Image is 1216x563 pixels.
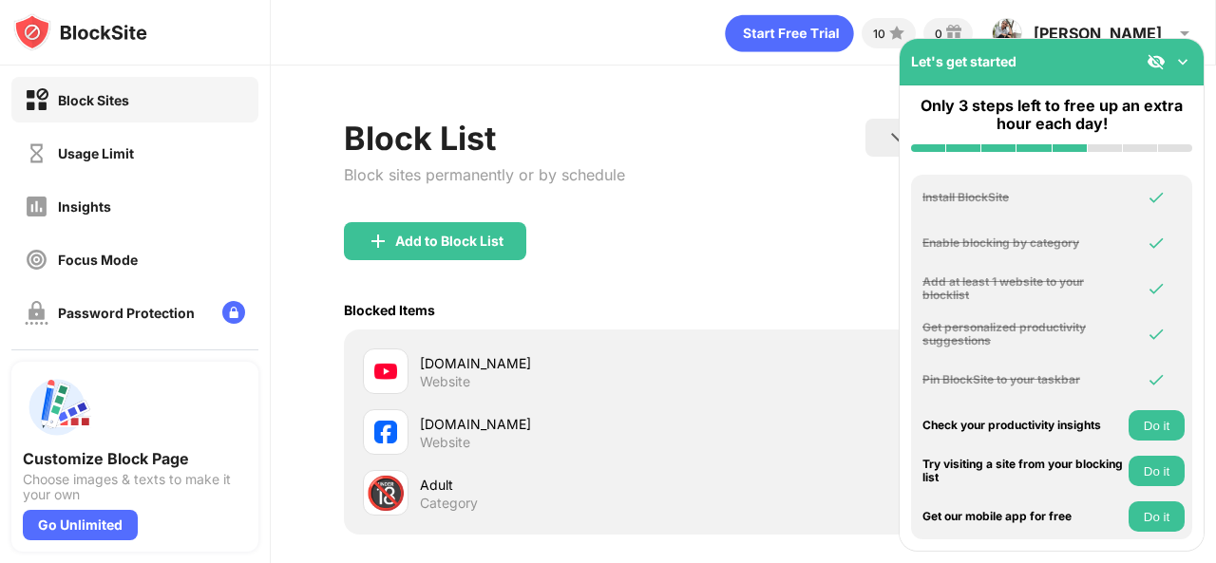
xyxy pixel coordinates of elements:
div: Website [420,373,470,390]
div: [DOMAIN_NAME] [420,414,744,434]
div: Only 3 steps left to free up an extra hour each day! [911,97,1192,133]
div: Go Unlimited [23,510,138,540]
button: Do it [1129,501,1185,532]
div: Get our mobile app for free [922,510,1124,523]
div: Try visiting a site from your blocking list [922,458,1124,485]
div: Enable blocking by category [922,236,1124,250]
div: Focus Mode [58,252,138,268]
div: Choose images & texts to make it your own [23,472,247,502]
img: omni-check.svg [1147,325,1166,344]
button: Do it [1129,456,1185,486]
div: Block sites permanently or by schedule [344,165,625,184]
div: Customize Block Page [23,449,247,468]
img: time-usage-off.svg [25,141,48,165]
img: focus-off.svg [25,248,48,272]
div: Get personalized productivity suggestions [922,321,1124,348]
div: Website [420,434,470,451]
div: 🔞 [366,474,406,513]
div: Let's get started [911,53,1016,69]
div: [PERSON_NAME] [1034,24,1162,43]
div: Block Sites [58,92,129,108]
div: Install BlockSite [922,191,1124,204]
img: omni-check.svg [1147,234,1166,253]
img: reward-small.svg [942,22,965,45]
div: [DOMAIN_NAME] [420,353,744,373]
img: favicons [374,360,397,383]
div: Insights [58,198,111,215]
img: logo-blocksite.svg [13,13,147,51]
div: Add at least 1 website to your blocklist [922,275,1124,303]
div: Password Protection [58,305,195,321]
div: Blocked Items [344,302,435,318]
img: points-small.svg [885,22,908,45]
img: ACg8ocI51rTbjiD1HKsWP70yJ_hJ5x2YQRgQVMcgS0nXnRgP-iCj1FRs=s96-c [992,18,1022,48]
div: Adult [420,475,744,495]
div: Usage Limit [58,145,134,161]
img: eye-not-visible.svg [1147,52,1166,71]
img: favicons [374,421,397,443]
img: lock-menu.svg [222,301,245,324]
div: animation [725,14,854,52]
img: block-on.svg [25,88,48,112]
div: Add to Block List [395,234,503,249]
div: 0 [935,27,942,41]
img: insights-off.svg [25,195,48,218]
img: omni-check.svg [1147,279,1166,298]
div: Pin BlockSite to your taskbar [922,373,1124,386]
div: Block List [344,119,625,158]
div: 10 [873,27,885,41]
img: password-protection-off.svg [25,301,48,325]
button: Do it [1129,410,1185,441]
img: omni-setup-toggle.svg [1173,52,1192,71]
img: omni-check.svg [1147,188,1166,207]
img: omni-check.svg [1147,370,1166,389]
div: Check your productivity insights [922,419,1124,432]
div: Category [420,495,478,512]
img: push-custom-page.svg [23,373,91,441]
